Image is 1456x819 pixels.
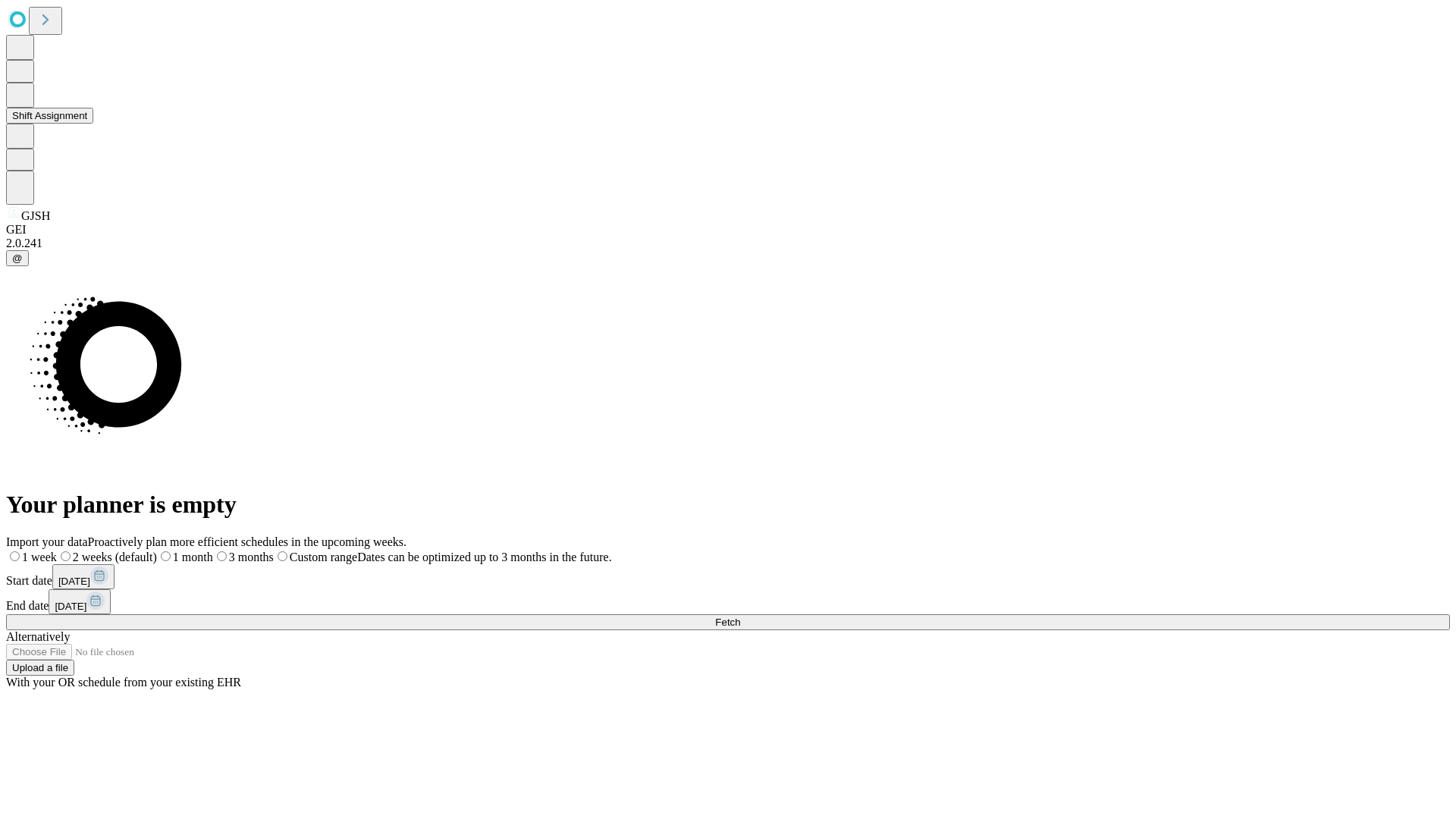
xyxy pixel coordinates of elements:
[6,614,1450,630] button: Fetch
[58,576,90,587] span: [DATE]
[161,551,171,561] input: 1 month
[229,551,274,563] span: 3 months
[6,250,29,266] button: @
[6,491,1450,519] h1: Your planner is empty
[21,209,50,222] span: GJSH
[22,551,57,563] span: 1 week
[6,108,93,124] button: Shift Assignment
[357,551,611,563] span: Dates can be optimized up to 3 months in the future.
[6,630,70,643] span: Alternatively
[61,551,71,561] input: 2 weeks (default)
[6,660,74,676] button: Upload a file
[217,551,227,561] input: 3 months
[88,535,406,548] span: Proactively plan more efficient schedules in the upcoming weeks.
[6,223,1450,237] div: GEI
[10,551,20,561] input: 1 week
[55,601,86,612] span: [DATE]
[290,551,357,563] span: Custom range
[73,551,157,563] span: 2 weeks (default)
[49,589,111,614] button: [DATE]
[6,564,1450,589] div: Start date
[12,253,23,264] span: @
[6,237,1450,250] div: 2.0.241
[6,535,88,548] span: Import your data
[173,551,213,563] span: 1 month
[278,551,287,561] input: Custom rangeDates can be optimized up to 3 months in the future.
[6,589,1450,614] div: End date
[715,617,740,628] span: Fetch
[6,676,241,689] span: With your OR schedule from your existing EHR
[52,564,115,589] button: [DATE]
